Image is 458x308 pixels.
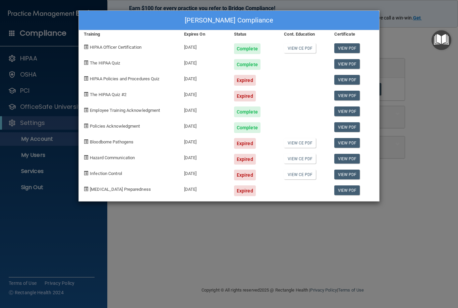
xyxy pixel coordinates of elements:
[79,11,379,30] div: [PERSON_NAME] Compliance
[179,149,229,165] div: [DATE]
[334,170,360,179] a: View PDF
[334,106,360,116] a: View PDF
[334,185,360,195] a: View PDF
[334,138,360,148] a: View PDF
[234,138,256,149] div: Expired
[284,154,316,164] a: View CE PDF
[179,180,229,196] div: [DATE]
[179,54,229,70] div: [DATE]
[90,171,122,176] span: Infection Control
[90,139,133,144] span: Bloodborne Pathogens
[329,30,379,38] div: Certificate
[229,30,279,38] div: Status
[79,30,179,38] div: Training
[279,30,329,38] div: Cont. Education
[234,170,256,180] div: Expired
[90,92,126,97] span: The HIPAA Quiz #2
[179,70,229,86] div: [DATE]
[234,122,261,133] div: Complete
[90,155,135,160] span: Hazard Communication
[90,60,120,65] span: The HIPAA Quiz
[284,170,316,179] a: View CE PDF
[234,185,256,196] div: Expired
[179,86,229,101] div: [DATE]
[234,154,256,165] div: Expired
[432,30,451,50] button: Open Resource Center
[90,108,160,113] span: Employee Training Acknowledgment
[179,133,229,149] div: [DATE]
[284,138,316,148] a: View CE PDF
[90,45,141,50] span: HIPAA Officer Certification
[179,30,229,38] div: Expires On
[90,76,159,81] span: HIPAA Policies and Procedures Quiz
[334,91,360,100] a: View PDF
[284,43,316,53] a: View CE PDF
[90,187,151,192] span: [MEDICAL_DATA] Preparedness
[234,106,261,117] div: Complete
[234,43,261,54] div: Complete
[179,165,229,180] div: [DATE]
[179,117,229,133] div: [DATE]
[334,122,360,132] a: View PDF
[234,75,256,86] div: Expired
[234,59,261,70] div: Complete
[234,91,256,101] div: Expired
[334,75,360,85] a: View PDF
[179,101,229,117] div: [DATE]
[334,154,360,164] a: View PDF
[179,38,229,54] div: [DATE]
[334,43,360,53] a: View PDF
[334,59,360,69] a: View PDF
[90,124,140,129] span: Policies Acknowledgment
